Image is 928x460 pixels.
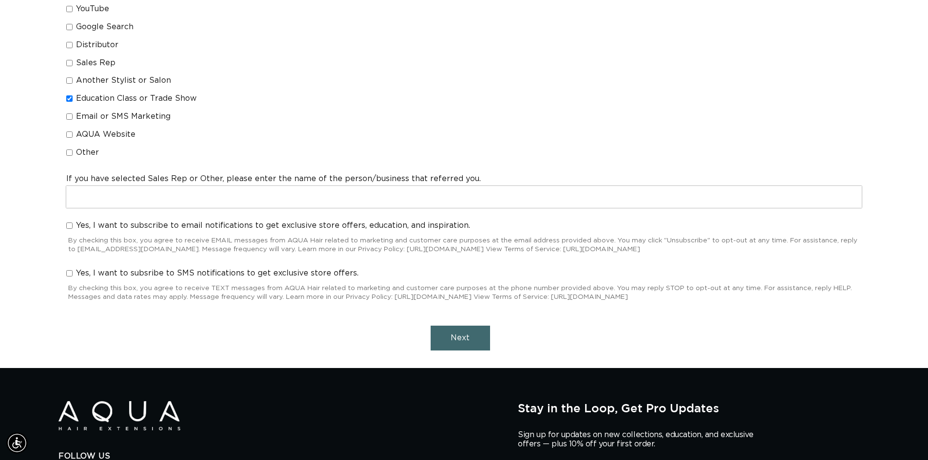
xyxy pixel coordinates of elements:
[451,334,470,342] span: Next
[66,233,862,256] div: By checking this box, you agree to receive EMAIL messages from AQUA Hair related to marketing and...
[66,280,862,303] div: By checking this box, you agree to receive TEXT messages from AQUA Hair related to marketing and ...
[76,40,118,50] span: Distributor
[6,432,28,454] div: Accessibility Menu
[76,93,197,104] span: Education Class or Trade Show
[58,401,180,431] img: Aqua Hair Extensions
[76,75,171,86] span: Another Stylist or Salon
[76,221,470,231] span: Yes, I want to subscribe to email notifications to get exclusive store offers, education, and ins...
[76,111,170,122] span: Email or SMS Marketing
[76,147,99,158] span: Other
[518,430,761,449] p: Sign up for updates on new collections, education, and exclusive offers — plus 10% off your first...
[76,22,133,32] span: Google Search
[76,4,109,14] span: YouTube
[431,326,490,350] button: Next
[798,355,928,460] iframe: Chat Widget
[76,129,135,140] span: AQUA Website
[518,401,870,415] h2: Stay in the Loop, Get Pro Updates
[76,268,359,278] span: Yes, I want to subsribe to SMS notifications to get exclusive store offers.
[76,58,115,68] span: Sales Rep
[66,174,481,184] label: If you have selected Sales Rep or Other, please enter the name of the person/business that referr...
